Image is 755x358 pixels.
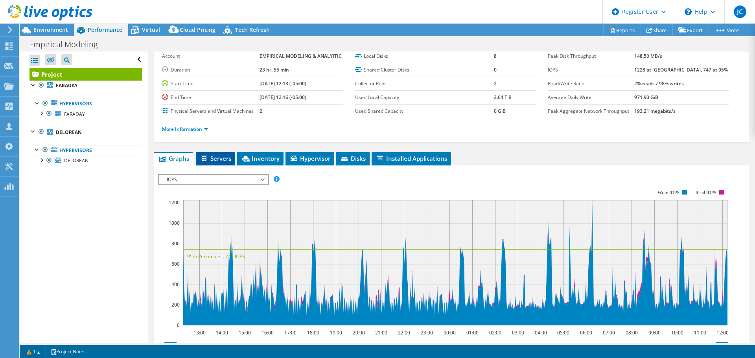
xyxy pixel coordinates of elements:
a: More Information [162,126,208,132]
label: End Time [162,94,260,101]
label: Used Local Capacity [355,94,494,101]
text: 06:00 [580,329,592,336]
span: Tech Refresh [235,26,270,33]
span: Hypervisor [289,154,330,162]
span: Cloud Pricing [180,26,215,33]
b: 2 [494,80,497,87]
text: 16:00 [261,329,274,336]
text: 13:00 [193,329,206,336]
text: 14:00 [216,329,228,336]
text: Read IOPS [696,190,717,195]
span: JC [734,6,746,18]
b: 0 GiB [494,108,506,114]
label: Peak Disk Throughput [548,52,634,60]
label: Account [162,52,260,60]
a: FARADAY [29,81,142,91]
b: 2% reads / 98% writes [634,80,684,87]
a: 1 [21,347,46,356]
label: Read/Write Ratio [548,80,634,88]
b: EMPIRICAL MODELING & ANALYITIC [260,53,342,59]
text: 95th Percentile = 747 IOPS [187,253,245,260]
text: 800 [171,240,180,247]
label: Start Time [162,80,260,88]
label: Shared Cluster Disks [355,66,494,74]
a: Export [672,24,709,36]
b: 193.21 megabits/s [634,108,676,114]
b: DELOREAN [56,129,82,136]
b: 2.64 TiB [494,94,512,101]
b: 8 [494,53,497,59]
b: 148.50 MB/s [634,53,662,59]
a: More [709,24,745,36]
text: 05:00 [557,329,569,336]
b: 0 [494,66,497,73]
a: FARADAY [29,109,142,119]
text: 01:00 [466,329,479,336]
a: Reports [603,24,641,36]
text: 19:00 [330,329,342,336]
a: DELOREAN [29,127,142,137]
b: [DATE] 12:16 (-05:00) [260,94,306,101]
text: 600 [171,261,180,267]
text: 1000 [169,220,180,226]
h1: Empirical Modeling [26,40,110,49]
label: Collector Runs [355,80,494,88]
span: Graphs [158,154,189,162]
text: 18:00 [307,329,319,336]
label: Peak Aggregate Network Throughput [548,107,634,115]
text: 200 [171,301,180,308]
label: Average Daily Write [548,94,634,101]
b: 2 [260,108,262,114]
text: 20:00 [353,329,365,336]
text: 02:00 [489,329,501,336]
span: Installed Applications [376,154,447,162]
span: Inventory [241,154,280,162]
span: FARADAY [64,111,85,117]
label: IOPS [548,66,634,74]
text: 22:00 [398,329,410,336]
a: Project [29,68,142,81]
b: 971.90 GiB [634,94,658,101]
text: 07:00 [603,329,615,336]
text: 09:00 [648,329,661,336]
text: 11:00 [694,329,706,336]
label: Physical Servers and Virtual Machines [162,107,260,115]
a: Share [641,24,673,36]
svg: \n [685,8,692,15]
b: 1228 at [GEOGRAPHIC_DATA], 747 at 95% [634,66,728,73]
label: Local Disks [355,52,494,60]
text: 08:00 [626,329,638,336]
label: Duration [162,66,260,74]
span: Environment [33,26,68,33]
text: 03:00 [512,329,524,336]
b: [DATE] 12:13 (-05:00) [260,80,306,87]
text: 12:00 [716,329,729,336]
span: Virtual [142,26,160,33]
b: FARADAY [56,82,77,89]
text: 0 [177,322,180,329]
text: 21:00 [375,329,387,336]
span: Performance [88,26,122,33]
text: 15:00 [239,329,251,336]
text: 1200 [169,199,180,206]
text: 00:00 [444,329,456,336]
text: 04:00 [535,329,547,336]
span: DELOREAN [64,157,88,164]
label: Used Shared Capacity [355,107,494,115]
text: Write IOPS [657,190,679,195]
a: DELOREAN [29,156,142,166]
a: Hypervisors [29,99,142,109]
span: Disks [340,154,366,162]
text: 400 [171,281,180,288]
text: 17:00 [284,329,296,336]
text: 10:00 [671,329,683,336]
b: 23 hr, 55 min [260,66,289,73]
a: Project Notes [45,347,91,356]
span: IOPS [163,175,264,184]
text: 23:00 [421,329,433,336]
span: Servers [200,154,231,162]
a: Hypervisors [29,145,142,155]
